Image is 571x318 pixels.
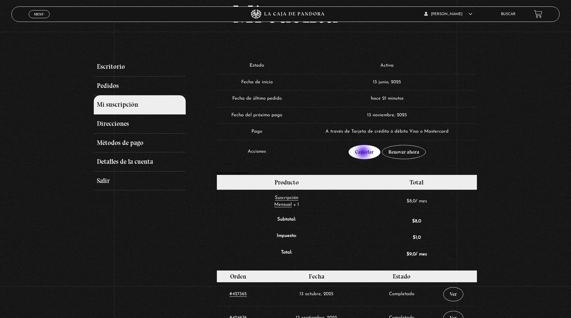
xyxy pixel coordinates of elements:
[349,145,380,159] a: Cancelar
[217,229,356,246] th: Impuesto:
[217,107,297,124] td: Fecha del próximo pago
[300,292,333,296] time: 1760411606
[412,219,421,224] span: 8,0
[275,196,298,200] span: Suscripción
[94,2,478,27] h1: Mi cuenta
[293,202,299,207] strong: × 1
[230,292,247,297] a: #427365
[297,58,477,74] td: Activa
[407,199,409,204] span: $
[501,12,515,16] a: Buscar
[297,90,477,107] td: hace 21 minutos
[374,282,430,306] td: Completado
[94,152,186,171] a: Detalles de la cuenta
[94,171,186,191] a: Salir
[413,235,416,240] span: $
[94,95,186,114] a: Mi suscripción
[443,287,463,301] a: Ver
[274,196,298,208] a: Suscripción Mensual
[309,273,325,280] span: Fecha
[32,17,46,22] span: Cerrar
[534,10,542,18] a: View your shopping cart
[217,74,297,91] td: Fecha de inicio
[94,114,186,134] a: Direcciones
[94,134,186,153] a: Métodos de pago
[297,74,477,91] td: 13 junio, 2025
[356,175,477,190] th: Total
[407,199,416,204] span: 8,0
[94,57,186,76] a: Escritorio
[325,129,449,134] span: A través de Tarjeta de crédito ó débito Visa o Mastercard
[393,273,410,280] span: Estado
[230,273,246,280] span: Orden
[407,252,409,257] span: $
[217,90,297,107] td: Fecha de último pedido
[217,171,478,175] h2: Totales de suscripciones
[94,76,186,96] a: Pedidos
[94,57,209,190] nav: Páginas de cuenta
[297,107,477,124] td: 13 noviembre, 2025
[424,12,472,16] span: [PERSON_NAME]
[217,123,297,140] td: Pago
[413,235,421,240] span: 1,0
[407,252,416,257] span: 9,0
[217,58,297,74] td: Estado
[382,145,426,159] a: Renovar ahora
[356,246,477,263] td: / mes
[34,12,44,16] span: Menu
[356,190,477,213] td: / mes
[412,219,415,224] span: $
[217,140,297,164] td: Acciones
[217,175,356,190] th: Producto
[217,246,356,263] th: Total:
[217,213,356,230] th: Subtotal:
